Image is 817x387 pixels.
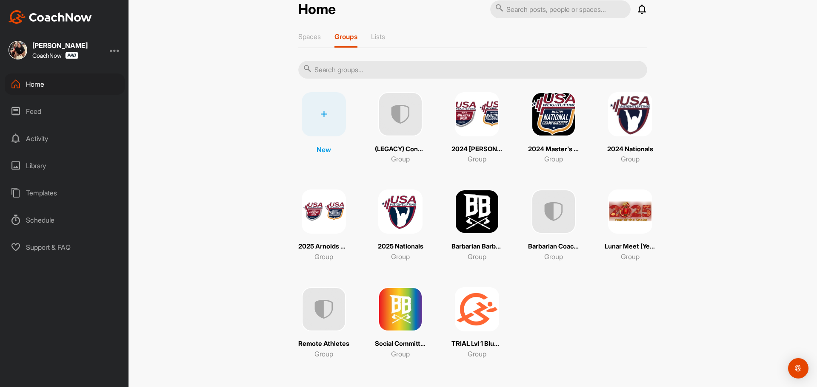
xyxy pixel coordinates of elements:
[375,144,426,154] p: (LEGACY) ConnectedCoach Blueprint
[5,209,125,231] div: Schedule
[455,92,499,136] img: square_e39a499577304faae50664977238fc38.png
[391,154,410,164] p: Group
[455,189,499,234] img: square_2f25284b2b04da45a059f982a48f0140.png
[298,242,349,251] p: 2025 Arnolds Crew
[302,189,346,234] img: square_ca55bdfe3994075994f811e8433c04c7.png
[391,251,410,262] p: Group
[32,42,88,49] div: [PERSON_NAME]
[544,154,563,164] p: Group
[298,1,336,18] h2: Home
[371,32,385,41] p: Lists
[528,144,579,154] p: 2024 Master's Nationals
[298,32,321,41] p: Spaces
[607,144,653,154] p: 2024 Nationals
[451,144,503,154] p: 2024 [PERSON_NAME]
[391,349,410,359] p: Group
[490,0,631,18] input: Search posts, people or spaces...
[5,182,125,203] div: Templates
[451,242,503,251] p: Barbarian Barbell Club
[468,349,486,359] p: Group
[378,242,423,251] p: 2025 Nationals
[314,251,333,262] p: Group
[621,251,640,262] p: Group
[621,154,640,164] p: Group
[451,339,503,349] p: TRIAL Lvl 1 Blueprint
[302,287,346,331] img: uAAAAAElFTkSuQmCC
[378,92,423,136] img: uAAAAAElFTkSuQmCC
[468,154,486,164] p: Group
[5,73,125,95] div: Home
[605,242,656,251] p: Lunar Meet (Year of the Snake)
[317,144,331,155] p: New
[544,251,563,262] p: Group
[32,52,78,59] div: CoachNow
[298,339,349,349] p: Remote Athletes
[9,10,92,24] img: CoachNow
[788,358,808,379] div: Open Intercom Messenger
[528,242,579,251] p: Barbarian Coaches
[334,32,357,41] p: Groups
[5,237,125,258] div: Support & FAQ
[5,101,125,122] div: Feed
[455,287,499,331] img: square_e267365c641415ce110a4a4af09d44be.png
[608,189,652,234] img: square_7854106f36fe5559f752184c4644d564.png
[608,92,652,136] img: square_19e6bc1e7e3640564efe92ce86631faa.png
[5,128,125,149] div: Activity
[375,339,426,349] p: Social Committee
[314,349,333,359] p: Group
[531,189,576,234] img: uAAAAAElFTkSuQmCC
[378,189,423,234] img: square_c443a580db305d7b5d3232cf7ba331bb.png
[378,287,423,331] img: square_3b3b358c574b6e9b78c7d00eba1ebe3a.png
[9,41,27,59] img: square_e339765c9fe6f80dcd00e42095057a3f.jpg
[5,155,125,176] div: Library
[65,52,78,59] img: CoachNow Pro
[298,61,647,79] input: Search groups...
[531,92,576,136] img: square_f223e2ba2b88c276fad7e56e5075440c.png
[468,251,486,262] p: Group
